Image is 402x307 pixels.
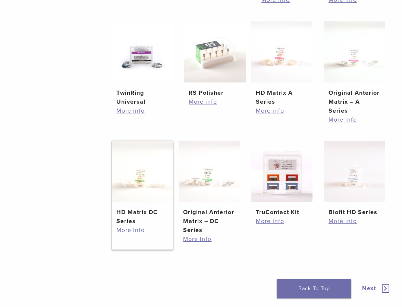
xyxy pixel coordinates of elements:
span: Next [362,285,376,292]
a: More info [256,217,308,226]
img: Original Anterior Matrix - A Series [324,21,385,82]
a: TruContact KitTruContact Kit [251,141,313,217]
img: Original Anterior Matrix - DC Series [179,141,240,202]
h2: HD Matrix A Series [256,88,308,106]
img: RS Polisher [184,21,246,82]
a: More info [183,235,235,244]
a: More info [116,226,169,235]
a: More info [256,106,308,115]
a: HD Matrix A SeriesHD Matrix A Series [251,21,313,106]
a: Biofit HD SeriesBiofit HD Series [324,141,385,217]
a: HD Matrix DC SeriesHD Matrix DC Series [112,141,173,226]
h2: TruContact Kit [256,208,308,217]
a: TwinRing UniversalTwinRing Universal [112,21,173,106]
a: More info [329,115,381,124]
a: Original Anterior Matrix - A SeriesOriginal Anterior Matrix – A Series [324,21,385,115]
h2: HD Matrix DC Series [116,208,169,226]
a: RS PolisherRS Polisher [184,21,246,97]
a: More info [329,217,381,226]
img: TruContact Kit [251,141,313,202]
img: TwinRing Universal [112,21,173,82]
h2: RS Polisher [189,88,241,97]
h2: Biofit HD Series [329,208,381,217]
h2: Original Anterior Matrix – DC Series [183,208,235,235]
img: HD Matrix A Series [251,21,313,82]
img: Biofit HD Series [324,141,385,202]
a: Back To Top [277,279,351,298]
img: HD Matrix DC Series [112,141,173,202]
h2: Original Anterior Matrix – A Series [329,88,381,115]
h2: TwinRing Universal [116,88,169,106]
a: Original Anterior Matrix - DC SeriesOriginal Anterior Matrix – DC Series [179,141,240,235]
a: More info [116,106,169,115]
a: More info [189,97,241,106]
